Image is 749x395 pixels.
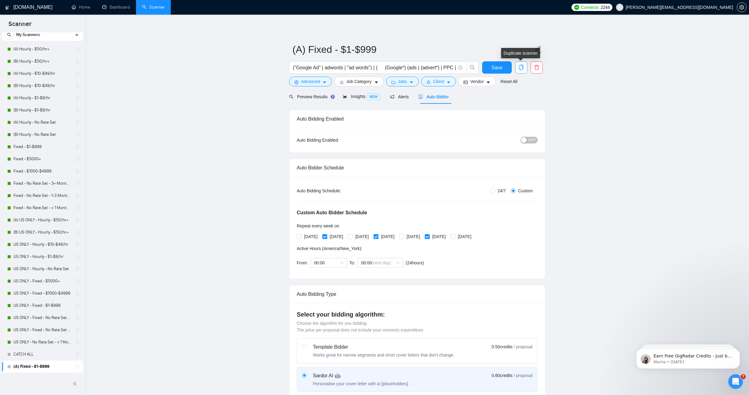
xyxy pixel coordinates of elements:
span: edit [534,45,542,53]
span: idcard [464,80,468,85]
span: holder [75,108,80,113]
button: delete [531,61,543,74]
a: searchScanner [142,5,165,10]
span: holder [75,315,80,320]
span: area-chart [343,94,347,99]
span: info-circle [458,66,462,70]
div: Auto Bidding Enabled [297,110,538,128]
span: notification [390,95,394,99]
div: Tooltip anchor [330,94,335,100]
span: / proposal [514,372,532,379]
a: (A) US ONLY - Hourly - $50/hr+ [13,214,71,226]
span: delete [531,65,543,70]
span: holder [75,59,80,64]
span: To: [349,260,355,265]
span: holder [75,266,80,271]
span: search [289,95,293,99]
iframe: Intercom notifications message [627,336,749,379]
span: caret-down [322,80,327,85]
span: holder [75,83,80,88]
span: Save [491,64,502,71]
span: 0.50 credits [492,343,512,350]
span: 7 [741,374,746,379]
a: US ONLY - Fixed - $1-$999 [13,299,71,312]
a: US ONLY - Fixed - No Rate Set - 1-3 Month Project [13,324,71,336]
button: Save [482,61,512,74]
span: [DATE] [455,233,474,240]
a: CATCH ALL [13,348,71,361]
div: Auto Bidding Schedule: [297,187,377,194]
span: holder [75,96,80,100]
a: US ONLY - Fixed - $1000-$4999 [13,287,71,299]
span: Vendor [470,78,484,85]
button: settingAdvancedcaret-down [289,77,332,86]
span: Client [433,78,444,85]
span: 24/7 [495,187,508,194]
span: robot [418,95,423,99]
a: US ONLY - Hourly - $10-$49/hr [13,238,71,251]
span: Jobs [398,78,407,85]
span: caret-down [446,80,451,85]
a: US ONLY - Fixed - $5000+ [13,275,71,287]
div: Personalise your cover letter with ai [placeholders] [313,381,408,387]
a: Reset All [500,78,517,85]
div: Auto Bidder Schedule [297,159,538,176]
span: holder [75,291,80,296]
span: holder [75,71,80,76]
span: [DATE] [430,233,448,240]
a: US ONLY - Fixed - No Rate Set - 3+ Month Project [13,312,71,324]
span: Connects: [581,4,599,11]
a: (A) Hourly - No Rate Set [13,116,71,129]
div: Template Bidder [313,343,454,351]
span: Preview Results [289,94,333,99]
span: bars [339,80,344,85]
input: Search Freelance Jobs... [293,64,456,71]
a: Fixed - $1000-$4999 [13,165,71,177]
h5: Custom Auto Bidder Schedule [297,209,367,216]
span: folder [391,80,396,85]
img: upwork-logo.png [574,5,579,10]
span: search [5,33,14,37]
span: Repeat every week on [297,223,339,228]
span: caret-down [486,80,490,85]
span: [DATE] [378,233,397,240]
span: holder [75,144,80,149]
span: Alerts [390,94,409,99]
span: Active Hours ( America/New_York ): [297,246,362,251]
div: Auto Bidding Type [297,285,538,303]
span: / proposal [514,344,532,350]
span: My Scanners [16,29,40,41]
a: Fixed - No Rate Set - 3+ Month Project [13,177,71,190]
span: holder [75,303,80,308]
span: holder [75,352,80,357]
button: idcardVendorcaret-down [458,77,496,86]
a: (B) Hourly - No Rate Set [13,129,71,141]
button: folderJobscaret-down [386,77,419,86]
span: holder [75,328,80,332]
span: double-left [73,381,79,387]
button: search [4,30,14,40]
span: 2244 [601,4,610,11]
span: 00:00 [314,258,343,267]
h4: Select your bidding algorithm: [297,310,538,319]
span: holder [75,169,80,174]
span: setting [294,80,299,85]
span: Auto Bidder [418,94,449,99]
span: Advanced [301,78,320,85]
span: Insights [343,94,380,99]
a: dashboardDashboard [102,5,130,10]
button: setting [737,2,747,12]
a: US ONLY - Hourly - No Rate Set [13,263,71,275]
button: barsJob Categorycaret-down [334,77,383,86]
span: [DATE] [327,233,346,240]
a: US ONLY - No Rate Set - < 1 Month or Unknown Length [13,336,71,348]
div: Sardor AI 🤖 [313,372,408,379]
a: (B) Hourly - $1-$9/hr [13,104,71,116]
div: Works great for narrow segments and short cover letters that don't change. [313,352,454,358]
span: user [618,5,622,9]
span: holder [75,47,80,52]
